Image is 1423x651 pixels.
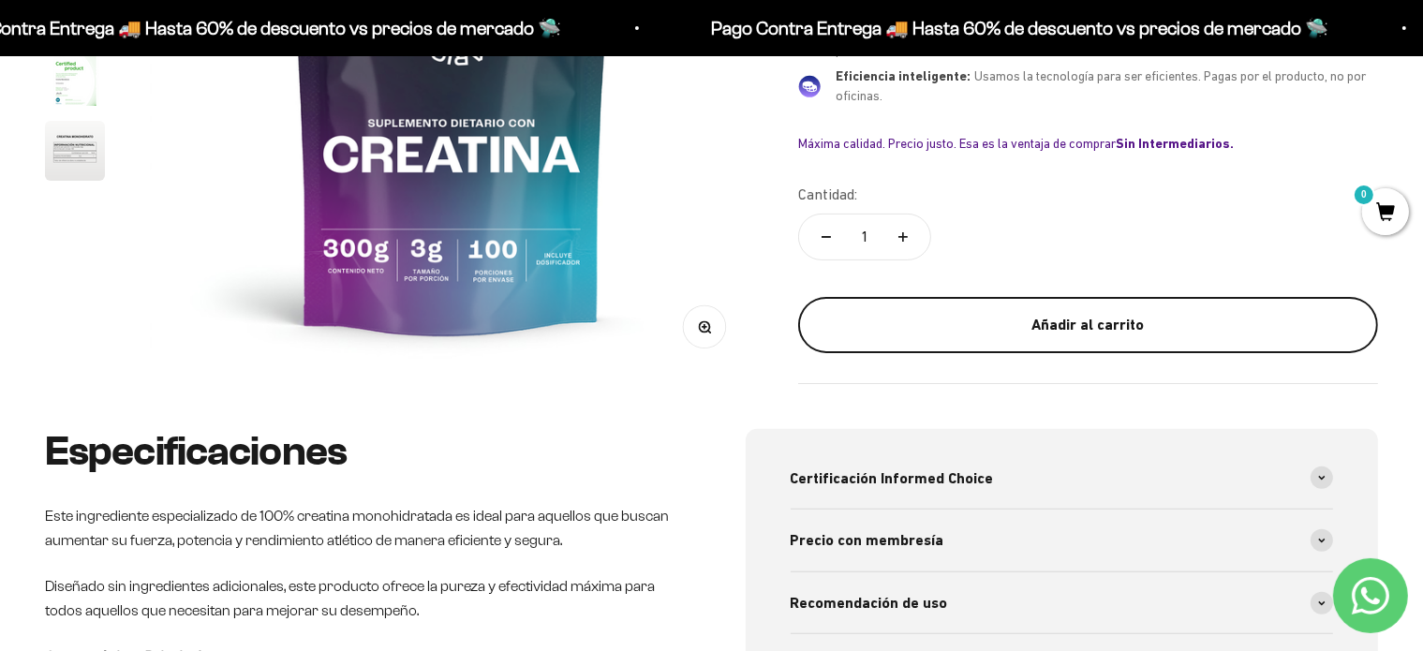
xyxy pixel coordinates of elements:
b: Sin Intermediarios. [1116,136,1234,151]
span: Recomendación de uso [791,591,948,615]
a: 0 [1362,203,1409,224]
img: Eficiencia inteligente [798,75,821,97]
label: Cantidad: [798,183,857,207]
span: Eficiencia inteligente: [836,68,971,83]
span: Eliminamos distribuidores y sobreprecios para darte la máxima calidad al mejor precio. [836,22,1344,57]
p: Pago Contra Entrega 🚚 Hasta 60% de descuento vs precios de mercado 🛸 [709,13,1327,43]
summary: Recomendación de uso [791,572,1334,634]
span: Precio con membresía [791,528,944,553]
button: Aumentar cantidad [876,215,930,259]
p: Diseñado sin ingredientes adicionales, este producto ofrece la pureza y efectividad máxima para t... [45,574,678,622]
img: Creatina Monohidrato [45,121,105,181]
summary: Precio con membresía [791,510,1334,571]
div: Máxima calidad. Precio justo. Esa es la ventaja de comprar [798,135,1378,152]
p: Este ingrediente especializado de 100% creatina monohidratada es ideal para aquellos que buscan a... [45,504,678,552]
summary: Certificación Informed Choice [791,448,1334,510]
span: Certificación Informed Choice [791,466,994,491]
span: Usamos la tecnología para ser eficientes. Pagas por el producto, no por oficinas. [836,68,1366,103]
h2: Especificaciones [45,429,678,474]
img: Creatina Monohidrato [45,46,105,106]
div: Añadir al carrito [836,313,1341,337]
button: Ir al artículo 5 [45,46,105,111]
button: Ir al artículo 6 [45,121,105,186]
mark: 0 [1353,184,1375,206]
button: Reducir cantidad [799,215,853,259]
button: Añadir al carrito [798,297,1378,353]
